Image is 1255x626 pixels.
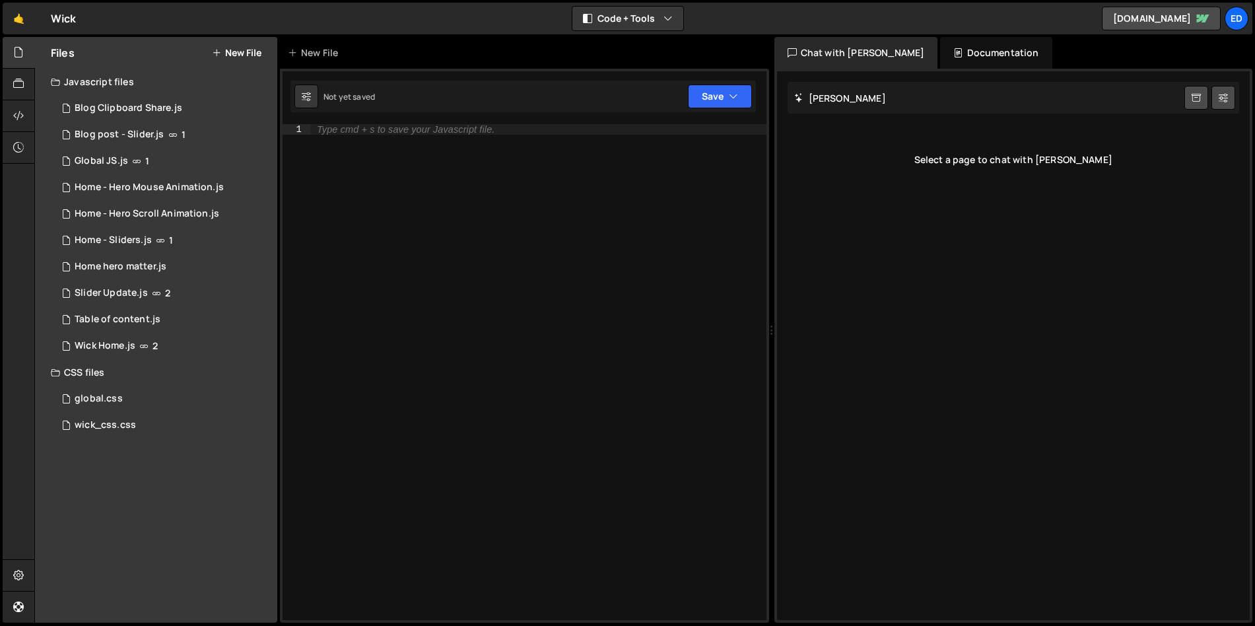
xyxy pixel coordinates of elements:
div: Wick Home.js [75,340,135,352]
div: Blog Clipboard Share.js [75,102,182,114]
div: 9462/20759.js [51,254,277,280]
div: Not yet saved [323,91,375,102]
div: Global JS.js [75,155,128,167]
div: 9462/23524.css [51,386,277,412]
button: Code + Tools [572,7,683,30]
div: Home hero matter.js [75,261,166,273]
a: 🤙 [3,3,35,34]
div: wick_css.css [75,419,136,431]
div: Select a page to chat with [PERSON_NAME] [788,133,1240,186]
div: Javascript files [35,69,277,95]
div: Home - Hero Scroll Animation.js [75,208,219,220]
button: Save [688,85,752,108]
div: 9462/21365.js [51,148,277,174]
div: 9462/21353.js [51,122,277,148]
div: 9462/22165.css [51,412,277,438]
div: Wick [51,11,77,26]
div: 9462/22933.js [51,280,277,306]
div: 9462/21350.js [51,306,277,333]
div: 9462/21547.js [51,174,277,201]
h2: [PERSON_NAME] [794,92,886,104]
a: [DOMAIN_NAME] [1102,7,1221,30]
div: Home - Hero Mouse Animation.js [75,182,224,193]
span: 1 [182,129,186,140]
div: Blog post - Slider.js [75,129,164,141]
h2: Files [51,46,75,60]
span: 1 [169,235,173,246]
span: 2 [153,341,158,351]
div: Slider Update.js [75,287,148,299]
div: Chat with [PERSON_NAME] [774,37,938,69]
div: global.css [75,393,123,405]
div: 9462/20691.js [51,227,277,254]
div: Documentation [940,37,1052,69]
div: Home - Sliders.js [75,234,152,246]
div: 9462/23547.js [51,95,277,122]
div: CSS files [35,359,277,386]
div: New File [288,46,343,59]
span: 2 [165,288,170,298]
div: 9462/22160.js [51,333,277,359]
div: Table of content.js [75,314,160,326]
a: Ed [1225,7,1248,30]
span: 1 [145,156,149,166]
div: 1 [283,124,310,135]
div: Type cmd + s to save your Javascript file. [317,125,494,134]
button: New File [212,48,261,58]
div: 9462/21405.js [51,201,277,227]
